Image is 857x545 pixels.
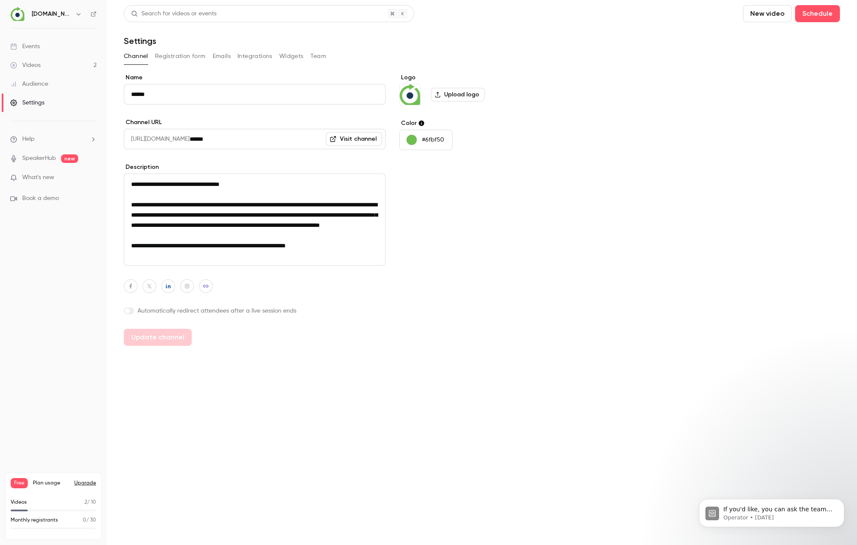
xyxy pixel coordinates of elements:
button: Integrations [237,49,272,63]
span: Plan usage [33,480,69,487]
span: new [61,154,78,163]
img: Rev.io [400,84,420,105]
label: Name [124,73,386,82]
button: Widgets [279,49,304,63]
span: 2 [85,500,87,505]
button: Emails [213,49,231,63]
label: Upload logo [431,88,485,101]
p: Monthly registrants [11,516,58,524]
button: Upgrade [74,480,96,487]
button: New video [743,5,792,22]
div: Settings [10,99,44,107]
label: Automatically redirect attendees after a live session ends [124,307,386,315]
button: Registration form [155,49,206,63]
div: Events [10,42,40,51]
p: / 30 [83,516,96,524]
button: #6fbf50 [399,130,453,150]
p: #6fbf50 [422,136,444,144]
span: What's new [22,173,54,182]
label: Logo [399,73,530,82]
div: Audience [10,80,48,88]
span: Book a demo [22,194,59,203]
p: / 10 [85,499,96,506]
span: Help [22,135,35,144]
p: Videos [11,499,27,506]
button: Channel [124,49,148,63]
iframe: Intercom notifications message [686,481,857,541]
button: Team [310,49,327,63]
span: [URL][DOMAIN_NAME] [124,129,190,149]
label: Color [399,119,530,128]
li: help-dropdown-opener [10,135,97,144]
span: 0 [83,518,86,523]
label: Channel URL [124,118,386,127]
h1: Settings [124,36,156,46]
a: Visit channel [326,132,382,146]
span: Free [11,478,28,488]
img: Rev.io [11,7,24,21]
div: Search for videos or events [131,9,216,18]
a: SpeakerHub [22,154,56,163]
button: Schedule [795,5,840,22]
label: Description [124,163,386,171]
h6: [DOMAIN_NAME] [32,10,72,18]
div: Videos [10,61,41,70]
